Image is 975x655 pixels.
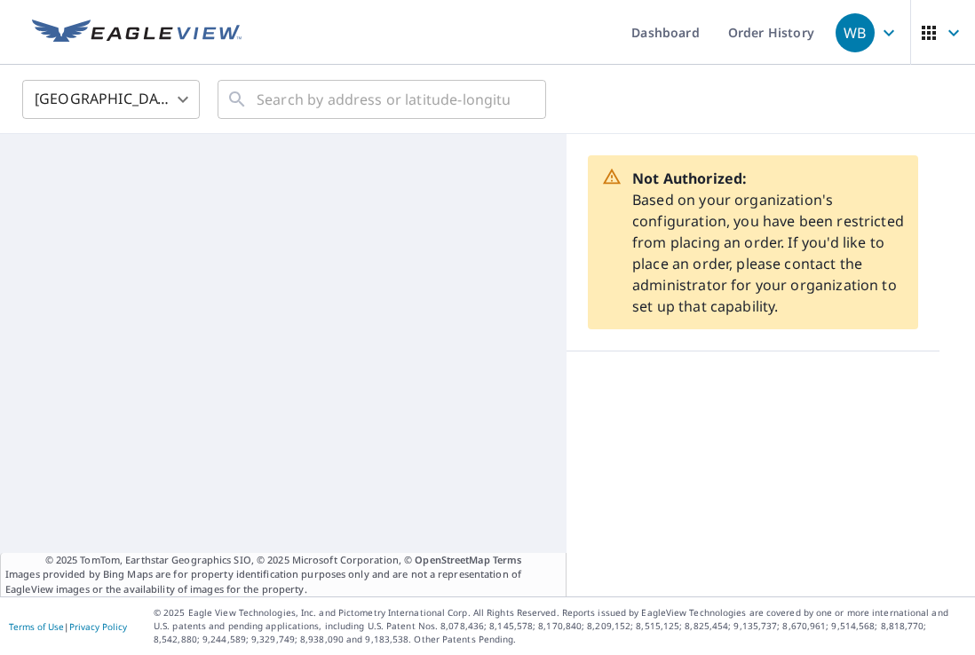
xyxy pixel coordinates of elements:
div: [GEOGRAPHIC_DATA] [22,75,200,124]
a: Terms [493,553,522,566]
input: Search by address or latitude-longitude [257,75,510,124]
strong: Not Authorized: [632,169,747,188]
a: Terms of Use [9,620,64,633]
p: | [9,621,127,632]
a: OpenStreetMap [415,553,489,566]
div: WB [836,13,875,52]
p: © 2025 Eagle View Technologies, Inc. and Pictometry International Corp. All Rights Reserved. Repo... [154,606,966,646]
img: EV Logo [32,20,242,46]
p: Based on your organization's configuration, you have been restricted from placing an order. If yo... [632,168,904,317]
span: © 2025 TomTom, Earthstar Geographics SIO, © 2025 Microsoft Corporation, © [45,553,522,568]
a: Privacy Policy [69,620,127,633]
